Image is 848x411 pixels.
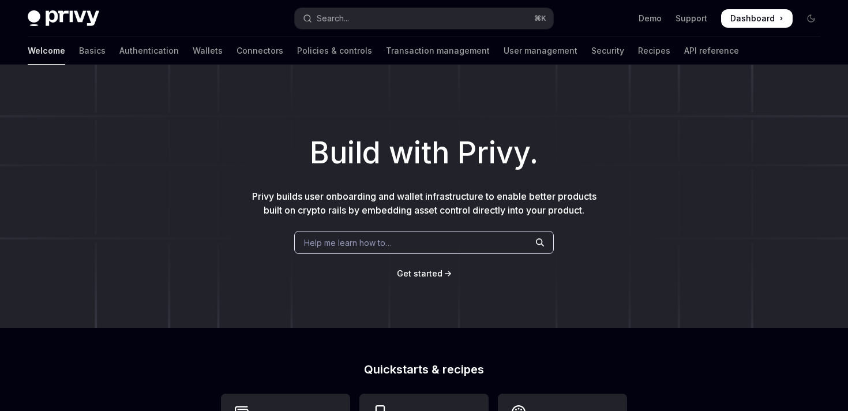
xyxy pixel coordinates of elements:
[295,8,553,29] button: Open search
[591,37,624,65] a: Security
[802,9,820,28] button: Toggle dark mode
[119,37,179,65] a: Authentication
[252,190,596,216] span: Privy builds user onboarding and wallet infrastructure to enable better products built on crypto ...
[193,37,223,65] a: Wallets
[79,37,106,65] a: Basics
[297,37,372,65] a: Policies & controls
[684,37,739,65] a: API reference
[317,12,349,25] div: Search...
[676,13,707,24] a: Support
[221,364,627,375] h2: Quickstarts & recipes
[534,14,546,23] span: ⌘ K
[397,268,442,278] span: Get started
[386,37,490,65] a: Transaction management
[304,237,392,249] span: Help me learn how to…
[721,9,793,28] a: Dashboard
[28,37,65,65] a: Welcome
[504,37,577,65] a: User management
[18,130,830,175] h1: Build with Privy.
[237,37,283,65] a: Connectors
[730,13,775,24] span: Dashboard
[28,10,99,27] img: dark logo
[638,37,670,65] a: Recipes
[397,268,442,279] a: Get started
[639,13,662,24] a: Demo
